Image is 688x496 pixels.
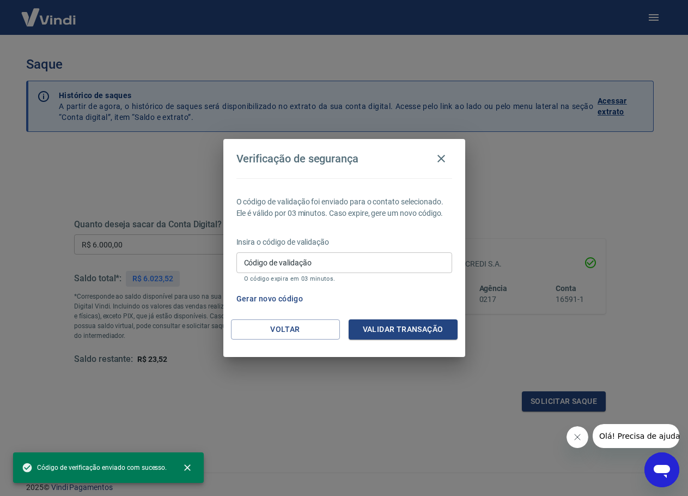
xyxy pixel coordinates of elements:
[244,275,445,282] p: O código expira em 03 minutos.
[644,452,679,487] iframe: Button to launch messaging window
[232,289,308,309] button: Gerar novo código
[567,426,588,448] iframe: Close message
[236,237,452,248] p: Insira o código de validação
[593,424,679,448] iframe: Message from company
[349,319,458,340] button: Validar transação
[22,462,167,473] span: Código de verificação enviado com sucesso.
[175,456,199,480] button: close
[231,319,340,340] button: Voltar
[7,8,92,16] span: Olá! Precisa de ajuda?
[236,152,359,165] h4: Verificação de segurança
[236,196,452,219] p: O código de validação foi enviado para o contato selecionado. Ele é válido por 03 minutos. Caso e...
